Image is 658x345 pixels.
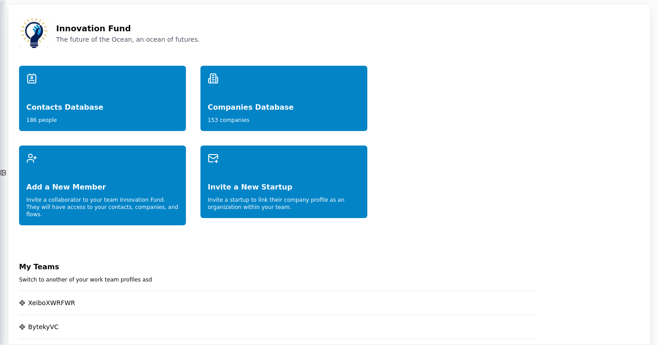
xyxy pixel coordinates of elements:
div: 186 people [26,113,179,124]
div: 153 companies [208,113,360,124]
div: Switch to another of your work team profiles [19,272,536,283]
div: Add a New Member [26,164,179,193]
div: The future of the Ocean, an ocean of futures. [56,35,639,51]
div: My Teams [19,262,536,272]
div: Innovation Fund [56,15,639,35]
a: Companies Database153 companies [200,66,367,131]
a: Invite a New StartupInvite a startup to link their company profile as an organization within your... [200,146,367,225]
div: Companies Database [208,84,360,113]
a: Add a New MemberInvite a collaborator to your team Innovation Fund. They will have access to your... [19,146,186,225]
div: Invite a startup to link their company profile as an organization within your team. [208,193,360,211]
img: Workspace Logo [19,18,49,48]
div: Invite a collaborator to your team Innovation Fund . They will have access to your contacts, comp... [26,193,179,218]
div: Contacts Database [26,84,179,113]
div: BytekyVC [28,322,58,331]
div: Invite a New Startup [208,164,360,193]
a: Contacts Database186 people [19,66,186,131]
div: XeiboXWRFWR [28,298,75,307]
span: asd [142,277,152,283]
